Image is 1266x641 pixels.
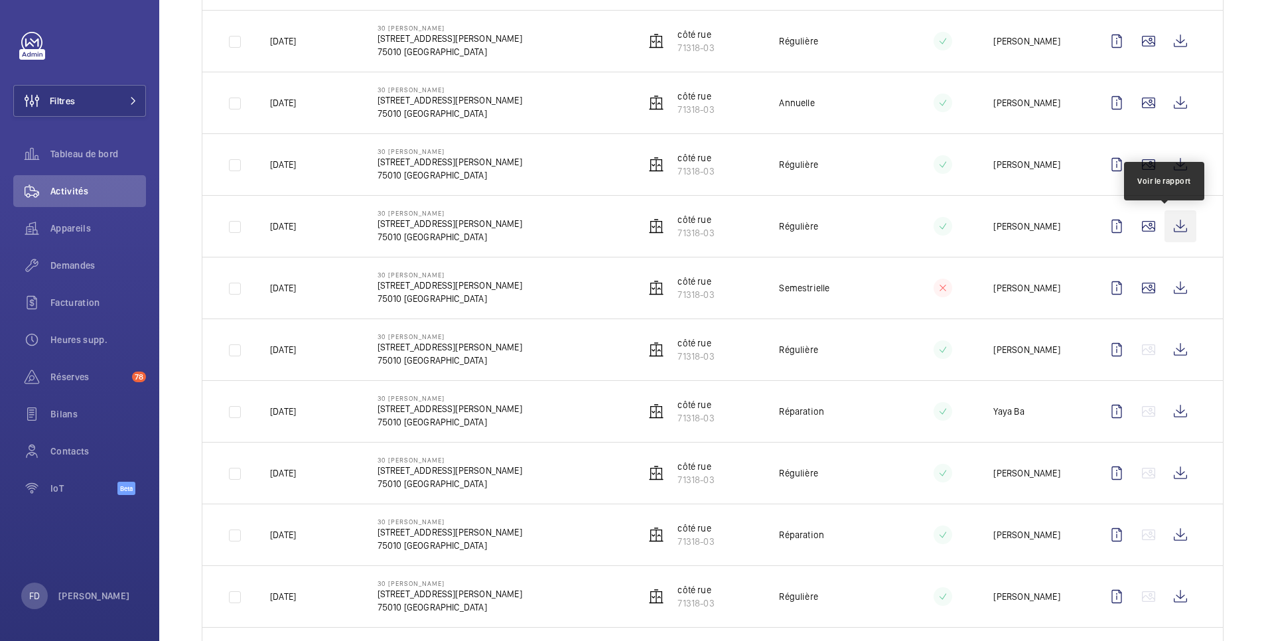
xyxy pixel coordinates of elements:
[677,213,714,226] p: côté rue
[677,41,714,54] p: 71318-03
[50,222,146,235] span: Appareils
[50,482,117,495] span: IoT
[648,403,664,419] img: elevator.svg
[132,372,146,382] span: 78
[378,526,522,539] p: [STREET_ADDRESS][PERSON_NAME]
[993,220,1060,233] p: [PERSON_NAME]
[677,597,714,610] p: 71318-03
[50,94,75,107] span: Filtres
[378,292,522,305] p: 75010 [GEOGRAPHIC_DATA]
[677,28,714,41] p: côté rue
[378,94,522,107] p: [STREET_ADDRESS][PERSON_NAME]
[677,350,714,363] p: 71318-03
[13,85,146,117] button: Filtres
[993,405,1024,418] p: Yaya Ba
[378,86,522,94] p: 30 [PERSON_NAME]
[677,151,714,165] p: côté rue
[677,411,714,425] p: 71318-03
[993,528,1060,541] p: [PERSON_NAME]
[378,456,522,464] p: 30 [PERSON_NAME]
[779,158,818,171] p: Régulière
[29,589,40,603] p: FD
[648,527,664,543] img: elevator.svg
[378,394,522,402] p: 30 [PERSON_NAME]
[677,226,714,240] p: 71318-03
[50,407,146,421] span: Bilans
[677,460,714,473] p: côté rue
[270,343,296,356] p: [DATE]
[779,343,818,356] p: Régulière
[779,220,818,233] p: Régulière
[648,280,664,296] img: elevator.svg
[378,518,522,526] p: 30 [PERSON_NAME]
[270,528,296,541] p: [DATE]
[677,535,714,548] p: 71318-03
[50,184,146,198] span: Activités
[993,96,1060,109] p: [PERSON_NAME]
[378,340,522,354] p: [STREET_ADDRESS][PERSON_NAME]
[378,169,522,182] p: 75010 [GEOGRAPHIC_DATA]
[378,155,522,169] p: [STREET_ADDRESS][PERSON_NAME]
[378,217,522,230] p: [STREET_ADDRESS][PERSON_NAME]
[378,279,522,292] p: [STREET_ADDRESS][PERSON_NAME]
[378,415,522,429] p: 75010 [GEOGRAPHIC_DATA]
[779,405,824,418] p: Réparation
[378,354,522,367] p: 75010 [GEOGRAPHIC_DATA]
[648,342,664,358] img: elevator.svg
[677,336,714,350] p: côté rue
[677,522,714,535] p: côté rue
[378,587,522,601] p: [STREET_ADDRESS][PERSON_NAME]
[270,466,296,480] p: [DATE]
[378,539,522,552] p: 75010 [GEOGRAPHIC_DATA]
[677,90,714,103] p: côté rue
[270,281,296,295] p: [DATE]
[378,271,522,279] p: 30 [PERSON_NAME]
[993,466,1060,480] p: [PERSON_NAME]
[677,398,714,411] p: côté rue
[779,528,824,541] p: Réparation
[270,96,296,109] p: [DATE]
[648,589,664,605] img: elevator.svg
[993,343,1060,356] p: [PERSON_NAME]
[50,370,127,384] span: Réserves
[1137,175,1191,187] div: Voir le rapport
[378,579,522,587] p: 30 [PERSON_NAME]
[58,589,130,603] p: [PERSON_NAME]
[993,281,1060,295] p: [PERSON_NAME]
[378,45,522,58] p: 75010 [GEOGRAPHIC_DATA]
[677,583,714,597] p: côté rue
[677,103,714,116] p: 71318-03
[993,35,1060,48] p: [PERSON_NAME]
[378,332,522,340] p: 30 [PERSON_NAME]
[50,259,146,272] span: Demandes
[270,590,296,603] p: [DATE]
[270,220,296,233] p: [DATE]
[270,158,296,171] p: [DATE]
[779,96,814,109] p: Annuelle
[50,147,146,161] span: Tableau de bord
[378,209,522,217] p: 30 [PERSON_NAME]
[378,107,522,120] p: 75010 [GEOGRAPHIC_DATA]
[378,24,522,32] p: 30 [PERSON_NAME]
[378,464,522,477] p: [STREET_ADDRESS][PERSON_NAME]
[648,33,664,49] img: elevator.svg
[50,445,146,458] span: Contacts
[117,482,135,495] span: Beta
[378,402,522,415] p: [STREET_ADDRESS][PERSON_NAME]
[270,405,296,418] p: [DATE]
[648,95,664,111] img: elevator.svg
[779,35,818,48] p: Régulière
[50,296,146,309] span: Facturation
[993,590,1060,603] p: [PERSON_NAME]
[50,333,146,346] span: Heures supp.
[378,147,522,155] p: 30 [PERSON_NAME]
[677,165,714,178] p: 71318-03
[677,288,714,301] p: 71318-03
[378,477,522,490] p: 75010 [GEOGRAPHIC_DATA]
[993,158,1060,171] p: [PERSON_NAME]
[677,473,714,486] p: 71318-03
[648,465,664,481] img: elevator.svg
[378,601,522,614] p: 75010 [GEOGRAPHIC_DATA]
[270,35,296,48] p: [DATE]
[779,281,829,295] p: Semestrielle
